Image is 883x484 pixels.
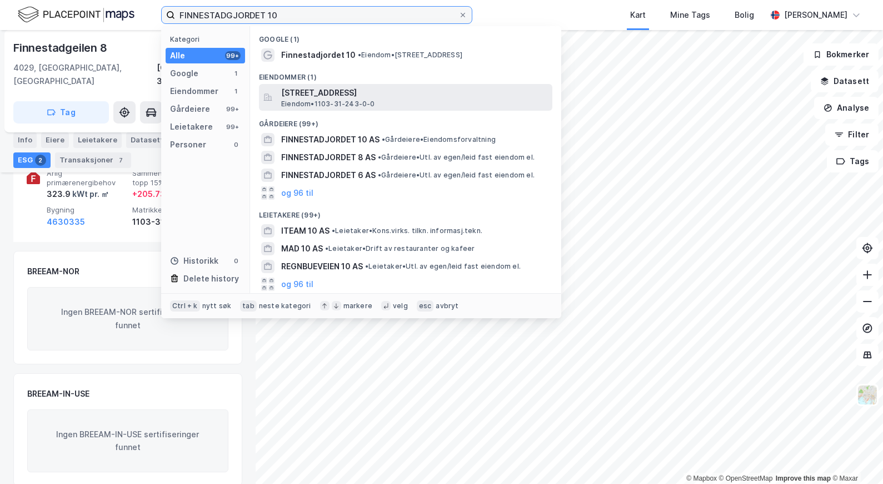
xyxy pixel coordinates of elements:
[827,150,879,172] button: Tags
[804,43,879,66] button: Bokmerker
[232,87,241,96] div: 1
[116,155,127,166] div: 7
[170,102,210,116] div: Gårdeiere
[232,69,241,78] div: 1
[378,153,381,161] span: •
[73,132,122,148] div: Leietakere
[378,171,381,179] span: •
[232,256,241,265] div: 0
[378,171,535,180] span: Gårdeiere • Utl. av egen/leid fast eiendom el.
[13,61,157,88] div: 4029, [GEOGRAPHIC_DATA], [GEOGRAPHIC_DATA]
[382,135,385,144] span: •
[358,51,361,59] span: •
[250,26,561,46] div: Google (1)
[27,387,89,401] div: BREEAM-IN-USE
[13,132,37,148] div: Info
[670,8,710,22] div: Mine Tags
[71,187,109,201] div: kWt pr. ㎡
[365,262,368,270] span: •
[776,475,831,482] a: Improve this map
[857,384,878,406] img: Z
[281,86,548,100] span: [STREET_ADDRESS]
[343,302,372,310] div: markere
[735,8,754,22] div: Bolig
[170,67,198,80] div: Google
[157,61,242,88] div: [GEOGRAPHIC_DATA], 31/283
[240,300,257,312] div: tab
[35,155,46,166] div: 2
[393,302,408,310] div: velg
[183,272,239,285] div: Delete history
[259,302,311,310] div: neste kategori
[250,111,561,131] div: Gårdeiere (99+)
[281,186,313,200] button: og 96 til
[132,215,213,229] div: 1103-31-283-0-0
[382,135,496,144] span: Gårdeiere • Eiendomsforvaltning
[281,100,375,108] span: Eiendom • 1103-31-243-0-0
[814,97,879,119] button: Analyse
[170,138,206,151] div: Personer
[13,152,51,168] div: ESG
[827,431,883,484] iframe: Chat Widget
[132,169,213,188] span: Sammenlignet med topp 15%
[281,224,330,238] span: ITEAM 10 AS
[232,140,241,149] div: 0
[47,205,128,215] span: Bygning
[686,475,717,482] a: Mapbox
[225,122,241,131] div: 99+
[170,85,218,98] div: Eiendommer
[332,226,335,235] span: •
[281,278,313,291] button: og 96 til
[250,64,561,84] div: Eiendommer (1)
[27,409,228,473] div: Ingen BREEAM-IN-USE sertifiseringer funnet
[784,8,847,22] div: [PERSON_NAME]
[47,215,85,229] button: 4630335
[170,35,245,43] div: Kategori
[378,153,535,162] span: Gårdeiere • Utl. av egen/leid fast eiendom el.
[126,132,168,148] div: Datasett
[332,226,482,235] span: Leietaker • Kons.virks. tilkn. informasj.tekn.
[132,187,204,201] div: + 205.73 kWt pr. ㎡
[719,475,773,482] a: OpenStreetMap
[281,133,380,146] span: FINNESTADJORDET 10 AS
[170,300,200,312] div: Ctrl + k
[281,48,356,62] span: Finnestadjordet 10
[281,151,376,164] span: FINNESTADJORDET 8 AS
[132,205,213,215] span: Matrikkel
[170,120,213,134] div: Leietakere
[13,39,109,57] div: Finnestadgeilen 8
[358,51,462,60] span: Eiendom • [STREET_ADDRESS]
[27,265,79,278] div: BREEAM-NOR
[325,244,475,253] span: Leietaker • Drift av restauranter og kafeer
[825,124,879,146] button: Filter
[630,8,646,22] div: Kart
[225,105,241,113] div: 99+
[281,260,363,273] span: REGNBUEVEIEN 10 AS
[170,254,218,268] div: Historikk
[175,7,458,23] input: Søk på adresse, matrikkel, gårdeiere, leietakere eller personer
[55,152,131,168] div: Transaksjoner
[417,300,434,312] div: esc
[811,70,879,92] button: Datasett
[365,262,521,271] span: Leietaker • Utl. av egen/leid fast eiendom el.
[325,244,328,253] span: •
[202,302,232,310] div: nytt søk
[41,132,69,148] div: Eiere
[225,51,241,60] div: 99+
[170,49,185,62] div: Alle
[47,187,109,201] div: 323.9
[250,202,561,222] div: Leietakere (99+)
[13,101,109,124] button: Tag
[436,302,458,310] div: avbryt
[47,169,128,188] span: Årlig primærenergibehov
[27,287,228,350] div: Ingen BREEAM-NOR sertifiseringer funnet
[281,242,323,255] span: MAD 10 AS
[281,169,376,182] span: FINNESTADJORDET 6 AS
[18,5,134,24] img: logo.f888ab2527a4732fd821a326f86c7f29.svg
